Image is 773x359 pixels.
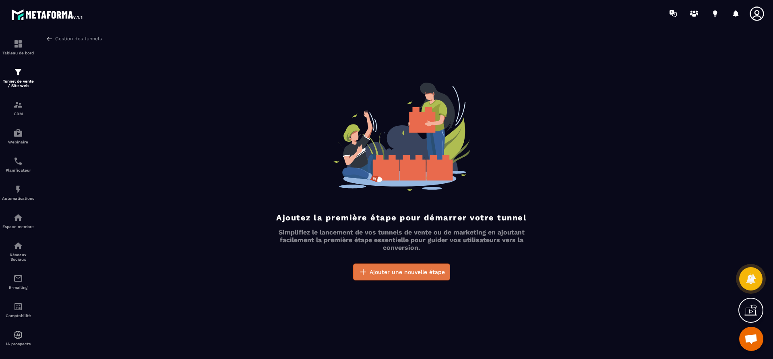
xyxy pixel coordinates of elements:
p: E-mailing [2,285,34,290]
img: accountant [13,302,23,311]
a: Gestion des tunnels [46,35,102,42]
img: formation [13,100,23,110]
p: Réseaux Sociaux [2,253,34,261]
a: Ouvrir le chat [739,327,763,351]
p: Planificateur [2,168,34,172]
p: Comptabilité [2,313,34,318]
p: Simplifiez le lancement de vos tunnels de vente ou de marketing en ajoutant facilement la premièr... [271,228,532,251]
span: Ajouter une nouvelle étape [370,268,445,276]
button: Ajouter une nouvelle étape [353,264,450,280]
img: arrow [46,35,53,42]
a: formationformationTunnel de vente / Site web [2,61,34,94]
img: email [13,274,23,283]
img: automations [13,128,23,138]
img: empty-funnel-bg.aa6bca90.svg [333,83,471,191]
a: automationsautomationsEspace membre [2,207,34,235]
p: Tableau de bord [2,51,34,55]
p: Automatisations [2,196,34,201]
p: Tunnel de vente / Site web [2,79,34,88]
a: emailemailE-mailing [2,268,34,296]
a: formationformationCRM [2,94,34,122]
a: schedulerschedulerPlanificateur [2,150,34,178]
h4: Ajoutez la première étape pour démarrer votre tunnel [271,213,532,222]
img: automations [13,330,23,340]
p: Webinaire [2,140,34,144]
p: Espace membre [2,224,34,229]
img: logo [11,7,84,22]
a: automationsautomationsAutomatisations [2,178,34,207]
a: formationformationTableau de bord [2,33,34,61]
img: automations [13,213,23,222]
a: automationsautomationsWebinaire [2,122,34,150]
a: accountantaccountantComptabilité [2,296,34,324]
p: CRM [2,112,34,116]
img: automations [13,185,23,194]
a: social-networksocial-networkRéseaux Sociaux [2,235,34,268]
img: scheduler [13,156,23,166]
img: social-network [13,241,23,251]
p: IA prospects [2,342,34,346]
img: formation [13,67,23,77]
img: formation [13,39,23,49]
